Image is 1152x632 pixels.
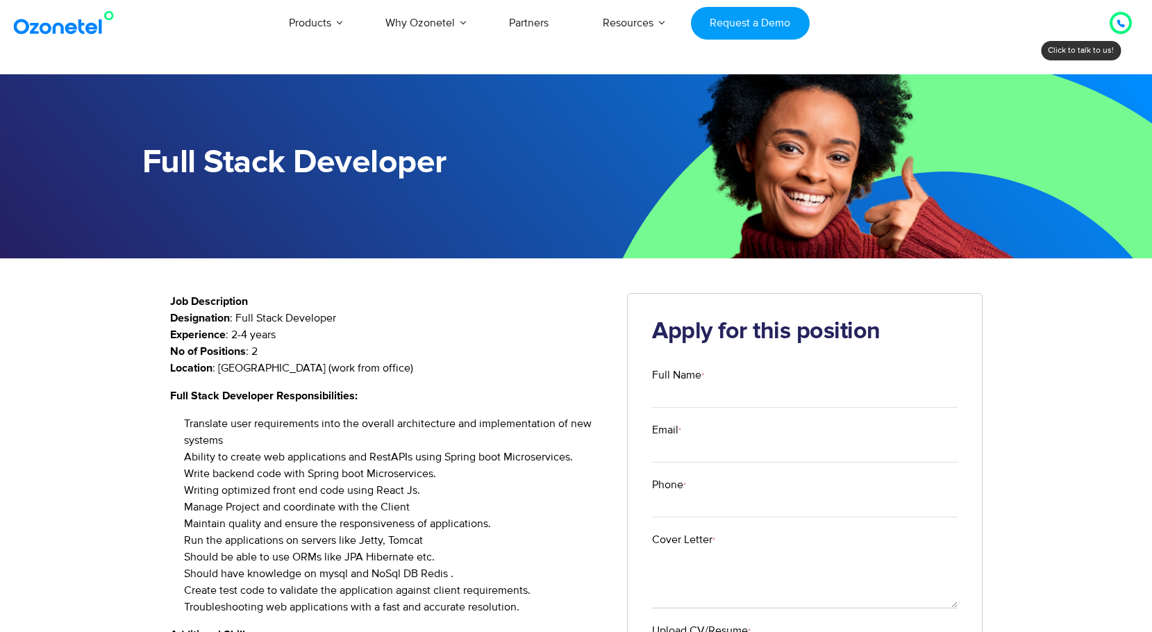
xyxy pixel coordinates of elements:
[170,390,358,401] strong: Full Stack Developer Responsibilities:
[184,599,607,615] li: Troubleshooting web applications with a fast and accurate resolution.
[184,482,607,499] li: Writing optimized front end code using React Js.
[142,144,576,182] h1: Full Stack Developer
[170,310,607,376] p: : Full Stack Developer : 2-4 years : 2 : [GEOGRAPHIC_DATA] (work from office)
[184,532,607,549] li: Run the applications on servers like Jetty, Tomcat
[691,7,810,40] a: Request a Demo
[170,329,226,340] strong: Experience
[170,346,246,357] strong: No of Positions
[170,313,230,324] strong: Designation
[184,499,607,515] li: Manage Project and coordinate with the Client
[170,296,248,307] strong: Job Description
[184,415,607,449] li: Translate user requirements into the overall architecture and implementation of new systems
[652,318,958,346] h2: Apply for this position
[184,449,607,465] li: Ability to create web applications and RestAPIs using Spring boot Microservices.
[652,476,958,493] label: Phone
[184,582,607,599] li: Create test code to validate the application against client requirements.
[652,367,958,383] label: Full Name
[184,565,607,582] li: Should have knowledge on mysql and NoSql DB Redis .
[184,549,607,565] li: Should be able to use ORMs like JPA Hibernate etc.
[184,465,607,482] li: Write backend code with Spring boot Microservices.
[652,531,958,548] label: Cover Letter
[170,363,212,374] strong: Location
[184,515,607,532] li: Maintain quality and ensure the responsiveness of applications.
[652,422,958,438] label: Email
